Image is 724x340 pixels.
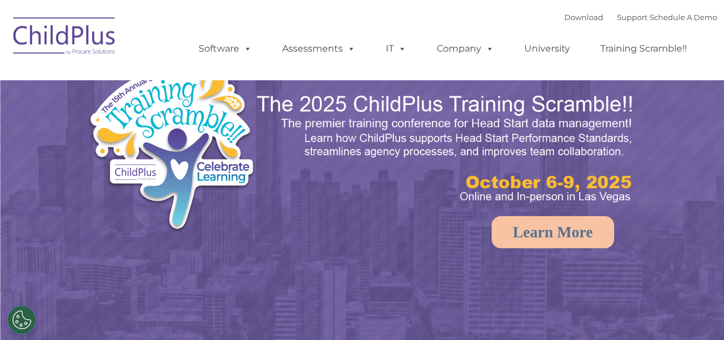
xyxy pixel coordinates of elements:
[589,37,698,60] a: Training Scramble!!
[564,13,717,22] font: |
[271,37,367,60] a: Assessments
[374,37,418,60] a: IT
[650,13,717,22] a: Schedule A Demo
[617,13,647,22] a: Support
[425,37,505,60] a: Company
[564,13,603,22] a: Download
[492,216,614,248] a: Learn More
[187,37,263,60] a: Software
[513,37,581,60] a: University
[7,9,122,67] img: ChildPlus by Procare Solutions
[7,306,36,334] button: Cookies Settings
